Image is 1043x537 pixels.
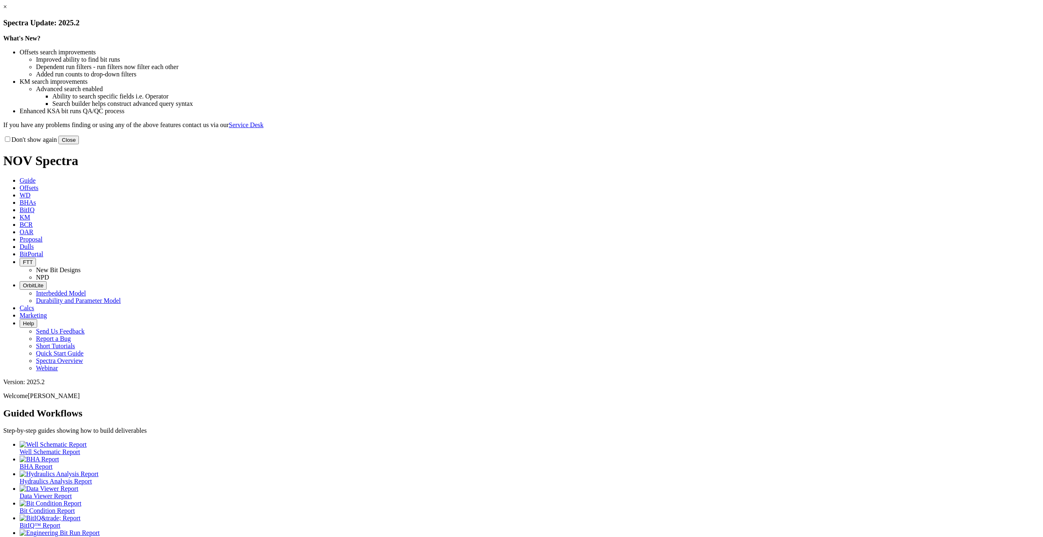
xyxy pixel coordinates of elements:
[3,136,57,143] label: Don't show again
[36,342,75,349] a: Short Tutorials
[52,93,1040,100] li: Ability to search specific fields i.e. Operator
[20,206,34,213] span: BitIQ
[20,522,60,529] span: BitIQ™ Report
[20,304,34,311] span: Calcs
[20,78,1040,85] li: KM search improvements
[20,515,81,522] img: BitIQ&trade; Report
[3,153,1040,168] h1: NOV Spectra
[20,507,75,514] span: Bit Condition Report
[3,35,40,42] strong: What's New?
[3,18,1040,27] h3: Spectra Update: 2025.2
[20,199,36,206] span: BHAs
[20,177,36,184] span: Guide
[23,320,34,327] span: Help
[36,290,86,297] a: Interbedded Model
[52,100,1040,107] li: Search builder helps construct advanced query syntax
[20,492,72,499] span: Data Viewer Report
[20,456,59,463] img: BHA Report
[36,328,85,335] a: Send Us Feedback
[229,121,264,128] a: Service Desk
[20,184,38,191] span: Offsets
[20,243,34,250] span: Dulls
[36,357,83,364] a: Spectra Overview
[20,470,98,478] img: Hydraulics Analysis Report
[20,529,100,537] img: Engineering Bit Run Report
[36,63,1040,71] li: Dependent run filters - run filters now filter each other
[20,214,30,221] span: KM
[3,378,1040,386] div: Version: 2025.2
[20,463,52,470] span: BHA Report
[20,192,31,199] span: WD
[3,427,1040,434] p: Step-by-step guides showing how to build deliverables
[20,236,43,243] span: Proposal
[36,266,81,273] a: New Bit Designs
[20,448,80,455] span: Well Schematic Report
[36,335,71,342] a: Report a Bug
[20,485,78,492] img: Data Viewer Report
[36,350,83,357] a: Quick Start Guide
[20,500,81,507] img: Bit Condition Report
[23,282,43,289] span: OrbitLite
[20,441,87,448] img: Well Schematic Report
[36,71,1040,78] li: Added run counts to drop-down filters
[20,107,1040,115] li: Enhanced KSA bit runs QA/QC process
[20,221,33,228] span: BCR
[36,274,49,281] a: NPD
[36,297,121,304] a: Durability and Parameter Model
[28,392,80,399] span: [PERSON_NAME]
[20,312,47,319] span: Marketing
[20,49,1040,56] li: Offsets search improvements
[36,56,1040,63] li: Improved ability to find bit runs
[36,365,58,371] a: Webinar
[5,136,10,142] input: Don't show again
[20,478,92,485] span: Hydraulics Analysis Report
[36,85,1040,93] li: Advanced search enabled
[58,136,79,144] button: Close
[3,408,1040,419] h2: Guided Workflows
[20,251,43,257] span: BitPortal
[3,392,1040,400] p: Welcome
[3,3,7,10] a: ×
[20,228,34,235] span: OAR
[3,121,1040,129] p: If you have any problems finding or using any of the above features contact us via our
[23,259,33,265] span: FTT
